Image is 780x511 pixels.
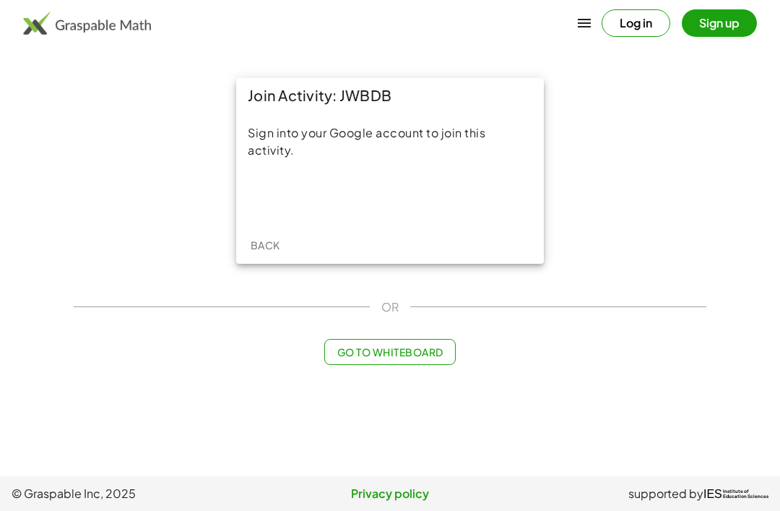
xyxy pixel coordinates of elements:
[12,485,264,502] span: © Graspable Inc, 2025
[324,181,456,212] div: Sign in with Google. Opens in new tab
[337,345,443,358] span: Go to Whiteboard
[248,124,532,159] div: Sign into your Google account to join this activity.
[264,485,516,502] a: Privacy policy
[602,9,670,37] button: Log in
[324,339,455,365] button: Go to Whiteboard
[242,232,288,258] button: Back
[316,181,464,212] iframe: Sign in with Google Button
[723,489,768,499] span: Institute of Education Sciences
[703,485,768,502] a: IESInstitute ofEducation Sciences
[703,487,722,501] span: IES
[628,485,703,502] span: supported by
[236,78,544,113] div: Join Activity: JWBDB
[250,239,279,252] span: Back
[483,14,766,233] iframe: Sign in with Google Dialog
[682,9,757,37] button: Sign up
[381,299,399,316] span: OR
